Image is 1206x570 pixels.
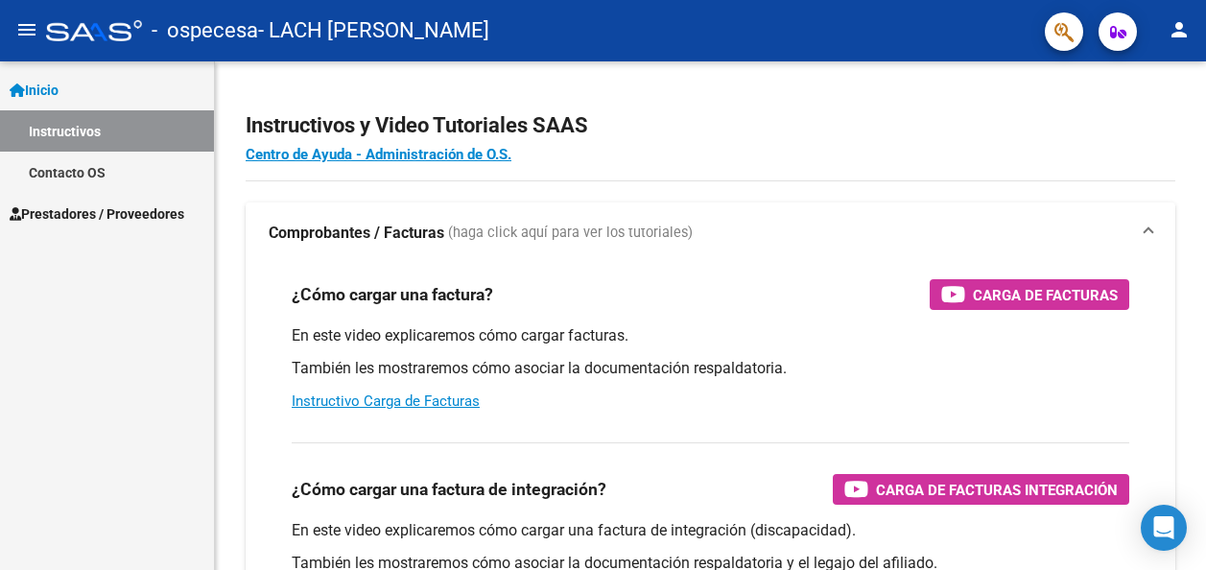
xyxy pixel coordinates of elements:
[269,223,444,244] strong: Comprobantes / Facturas
[833,474,1129,505] button: Carga de Facturas Integración
[930,279,1129,310] button: Carga de Facturas
[10,203,184,225] span: Prestadores / Proveedores
[246,146,511,163] a: Centro de Ayuda - Administración de O.S.
[10,80,59,101] span: Inicio
[1168,18,1191,41] mat-icon: person
[258,10,489,52] span: - LACH [PERSON_NAME]
[292,392,480,410] a: Instructivo Carga de Facturas
[246,202,1175,264] mat-expansion-panel-header: Comprobantes / Facturas (haga click aquí para ver los tutoriales)
[292,358,1129,379] p: También les mostraremos cómo asociar la documentación respaldatoria.
[1141,505,1187,551] div: Open Intercom Messenger
[292,325,1129,346] p: En este video explicaremos cómo cargar facturas.
[292,476,606,503] h3: ¿Cómo cargar una factura de integración?
[973,283,1118,307] span: Carga de Facturas
[152,10,258,52] span: - ospecesa
[448,223,693,244] span: (haga click aquí para ver los tutoriales)
[15,18,38,41] mat-icon: menu
[292,281,493,308] h3: ¿Cómo cargar una factura?
[876,478,1118,502] span: Carga de Facturas Integración
[246,107,1175,144] h2: Instructivos y Video Tutoriales SAAS
[292,520,1129,541] p: En este video explicaremos cómo cargar una factura de integración (discapacidad).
